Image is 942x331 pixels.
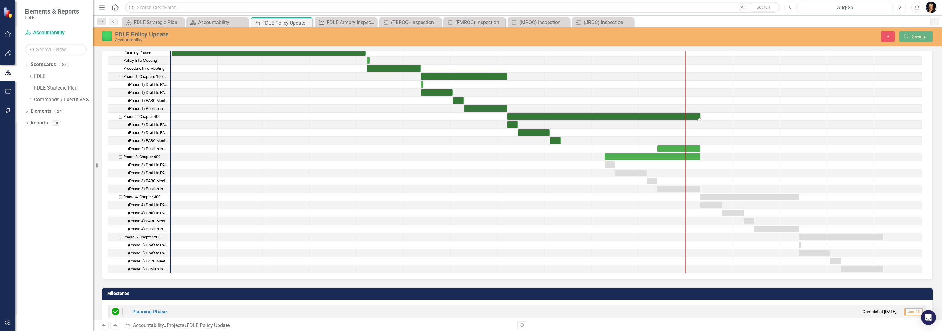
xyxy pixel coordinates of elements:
[134,19,182,26] div: FDLE Strategic Plan
[921,310,936,325] div: Open Intercom Messenger
[108,225,170,233] div: (Phase 4) Publish in Power DMS
[507,121,518,128] div: Task: Start date: 2025-05-06 End date: 2025-05-13
[108,153,170,161] div: Phase 3: Chapter 600
[123,193,160,201] div: Phase 4: Chapter 300
[108,48,170,57] div: Planning Phase
[128,105,168,113] div: (Phase 1) Publish in Power DMS
[421,81,423,88] div: Task: Start date: 2025-03-11 End date: 2025-03-11
[108,265,170,273] div: (Phase 5) Publish in Power DMS
[124,19,182,26] a: FDLE Strategic Plan
[605,153,700,160] div: Task: Start date: 2025-07-08 End date: 2025-09-09
[108,217,170,225] div: (Phase 4) PARC Meeting
[757,5,770,10] span: Search
[108,48,170,57] div: Task: Start date: 2024-10-01 End date: 2025-02-05
[798,2,892,13] button: Aug-25
[115,31,576,38] div: FDLE Policy Update
[108,137,170,145] div: (Phase 2) PARC Meeting
[128,129,168,137] div: (Phase 2) Draft to PARC
[108,185,170,193] div: (Phase 3) Publish in Power DMS
[123,73,168,81] div: Phase 1: Chapters 100 & 500
[128,97,168,105] div: (Phase 1) PARC Meeting
[108,161,170,169] div: (Phase 3) Draft to PAU
[108,169,170,177] div: (Phase 3) Draft to PARC
[123,57,157,65] div: Policy Info Meeting
[108,73,170,81] div: Task: Start date: 2025-03-11 End date: 2025-05-06
[327,19,375,26] div: FDLE Armory Inspection 2025
[108,257,170,265] div: Task: Start date: 2025-12-02 End date: 2025-12-09
[108,177,170,185] div: (Phase 3) PARC Meeting
[108,129,170,137] div: (Phase 2) Draft to PARC
[108,185,170,193] div: Task: Start date: 2025-08-12 End date: 2025-09-09
[198,19,247,26] div: Accountability
[108,153,170,161] div: Task: Start date: 2025-07-08 End date: 2025-09-09
[550,137,561,144] div: Task: Start date: 2025-06-03 End date: 2025-06-10
[108,113,170,121] div: Task: Start date: 2025-05-06 End date: 2025-09-09
[647,178,657,184] div: Task: Start date: 2025-08-05 End date: 2025-08-12
[464,105,507,112] div: Task: Start date: 2025-04-08 End date: 2025-05-06
[123,153,160,161] div: Phase 3: Chapter 600
[108,217,170,225] div: Task: Start date: 2025-10-07 End date: 2025-10-14
[574,19,632,26] a: (JROC) Inspection
[34,96,93,103] a: Commands / Executive Support Branch
[453,97,464,104] div: Task: Start date: 2025-04-01 End date: 2025-04-08
[799,250,830,256] div: Task: Start date: 2025-11-12 End date: 2025-12-02
[108,97,170,105] div: (Phase 1) PARC Meeting
[108,113,170,121] div: Phase 2: Chapter 400
[25,8,79,15] span: Elements & Reports
[128,225,168,233] div: (Phase 4) Publish in Power DMS
[128,201,167,209] div: (Phase 4) Draft to PAU
[830,258,841,264] div: Task: Start date: 2025-12-02 End date: 2025-12-09
[108,249,170,257] div: Task: Start date: 2025-11-12 End date: 2025-12-02
[108,65,170,73] div: Procedure Info Meeting
[128,169,168,177] div: (Phase 3) Draft to PARC
[381,19,439,26] a: (TBROC) Inspection
[108,241,170,249] div: (Phase 5) Draft to PAU
[133,322,164,328] a: Accountability
[112,308,119,315] img: Complete
[124,322,513,329] div: » »
[391,19,439,26] div: (TBROC) Inspection
[799,242,801,248] div: Task: Start date: 2025-11-12 End date: 2025-11-12
[108,73,170,81] div: Phase 1: Chapters 100 & 500
[108,209,170,217] div: Task: Start date: 2025-09-23 End date: 2025-10-07
[128,241,167,249] div: (Phase 5) Draft to PAU
[108,121,170,129] div: (Phase 2) Draft to PAU
[615,170,647,176] div: Task: Start date: 2025-07-15 End date: 2025-08-05
[51,120,61,126] div: 10
[262,19,311,27] div: FDLE Policy Update
[520,19,568,26] div: (MROC) Inspection
[128,217,168,225] div: (Phase 4) PARC Meeting
[799,234,883,240] div: Task: Start date: 2025-11-12 End date: 2026-01-06
[108,145,170,153] div: (Phase 2) Publish in Power DMS
[108,209,170,217] div: (Phase 4) Draft to PARC
[657,186,700,192] div: Task: Start date: 2025-08-12 End date: 2025-09-09
[108,169,170,177] div: Task: Start date: 2025-07-15 End date: 2025-08-05
[108,81,170,89] div: (Phase 1) Draft to PAU
[108,257,170,265] div: (Phase 5) PARC Meeting
[188,19,247,26] a: Accountability
[115,38,576,42] div: Accountability
[108,105,170,113] div: Task: Start date: 2025-04-08 End date: 2025-05-06
[128,185,168,193] div: (Phase 3) Publish in Power DMS
[107,291,930,296] h3: Milestones
[25,15,79,20] small: FDLE
[108,241,170,249] div: Task: Start date: 2025-11-12 End date: 2025-11-12
[123,48,151,57] div: Planning Phase
[108,201,170,209] div: Task: Start date: 2025-09-09 End date: 2025-09-23
[316,19,375,26] a: FDLE Armory Inspection 2025
[132,309,167,315] a: Planning Phase
[125,2,780,13] input: Search ClearPoint...
[128,81,167,89] div: (Phase 1) Draft to PAU
[108,249,170,257] div: (Phase 5) Draft to PARC
[421,73,507,80] div: Task: Start date: 2025-03-11 End date: 2025-05-06
[108,89,170,97] div: Task: Start date: 2025-03-11 End date: 2025-04-01
[748,3,779,12] button: Search
[123,233,160,241] div: Phase 5: Chapter 200
[102,31,112,41] img: Proceeding as Planned
[509,19,568,26] a: (MROC) Inspection
[904,308,923,315] span: Jan-25
[744,218,754,224] div: Task: Start date: 2025-10-07 End date: 2025-10-14
[108,97,170,105] div: Task: Start date: 2025-04-01 End date: 2025-04-08
[584,19,632,26] div: (JROC) Inspection
[108,105,170,113] div: (Phase 1) Publish in Power DMS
